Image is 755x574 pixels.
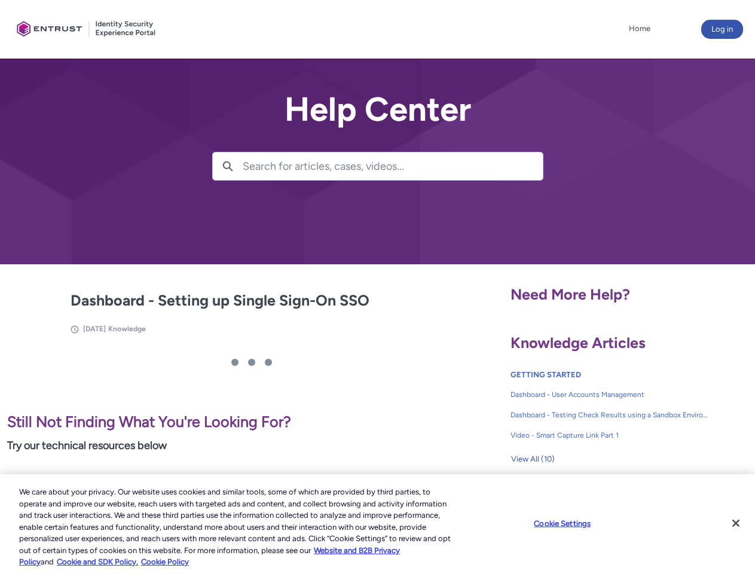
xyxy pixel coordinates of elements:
[212,91,543,128] h2: Help Center
[511,425,709,445] a: Video - Smart Capture Link Part 1
[7,438,496,454] p: Try our technical resources below
[243,152,543,180] input: Search for articles, cases, videos...
[511,334,646,352] span: Knowledge Articles
[7,411,496,433] p: Still Not Finding What You're Looking For?
[19,486,453,568] div: We care about your privacy. Our website uses cookies and similar tools, some of which are provide...
[141,557,189,566] a: Cookie Policy
[57,557,138,566] a: Cookie and SDK Policy.
[511,450,555,469] button: View All (10)
[511,450,555,468] span: View All (10)
[511,384,709,405] a: Dashboard - User Accounts Management
[723,510,749,536] button: Close
[213,152,243,180] button: Search
[511,410,709,420] span: Dashboard - Testing Check Results using a Sandbox Environment
[71,289,433,312] h2: Dashboard - Setting up Single Sign-On SSO
[701,20,743,39] button: Log in
[511,405,709,425] a: Dashboard - Testing Check Results using a Sandbox Environment
[525,511,600,535] button: Cookie Settings
[511,389,709,400] span: Dashboard - User Accounts Management
[626,20,653,38] a: Home
[511,370,581,379] a: GETTING STARTED
[83,325,106,333] span: [DATE]
[511,430,709,441] span: Video - Smart Capture Link Part 1
[511,285,630,303] span: Need More Help?
[108,323,146,334] li: Knowledge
